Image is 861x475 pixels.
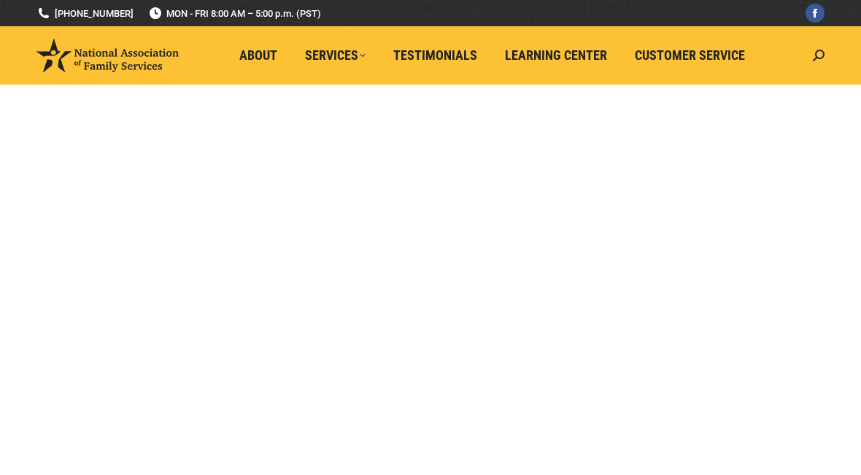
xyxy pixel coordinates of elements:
a: Testimonials [383,42,487,69]
img: National Association of Family Services [36,39,179,72]
a: Facebook page opens in new window [806,4,825,23]
span: Learning Center [505,47,607,63]
span: About [239,47,277,63]
span: Services [305,47,366,63]
a: [PHONE_NUMBER] [36,7,134,20]
a: About [229,42,287,69]
span: Customer Service [635,47,745,63]
a: Learning Center [495,42,617,69]
a: Customer Service [625,42,755,69]
span: Testimonials [393,47,477,63]
span: MON - FRI 8:00 AM – 5:00 p.m. (PST) [148,7,321,20]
